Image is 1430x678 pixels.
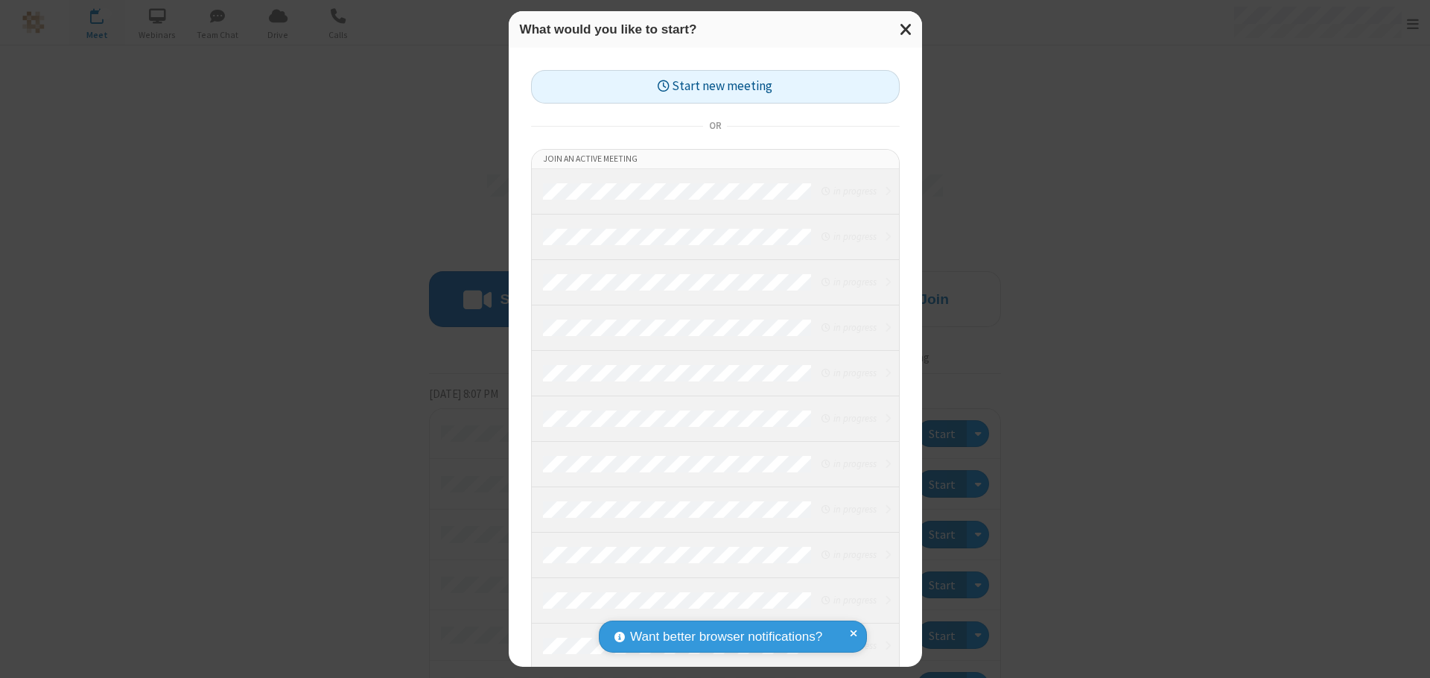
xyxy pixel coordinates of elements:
span: or [703,115,727,136]
em: in progress [822,320,876,335]
em: in progress [822,275,876,289]
em: in progress [822,593,876,607]
li: Join an active meeting [532,150,899,169]
h3: What would you like to start? [520,22,911,37]
em: in progress [822,229,876,244]
button: Start new meeting [531,70,900,104]
em: in progress [822,411,876,425]
em: in progress [822,502,876,516]
em: in progress [822,184,876,198]
span: Want better browser notifications? [630,627,822,647]
em: in progress [822,548,876,562]
button: Close modal [891,11,922,48]
em: in progress [822,366,876,380]
em: in progress [822,457,876,471]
